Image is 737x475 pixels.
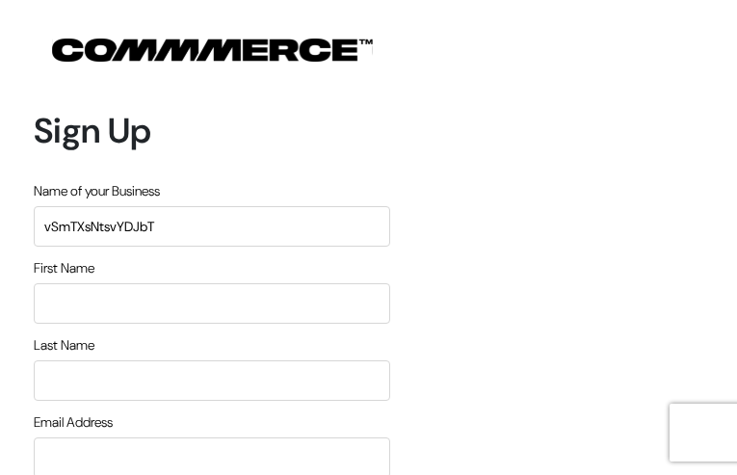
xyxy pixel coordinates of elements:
label: First Name [34,258,94,278]
label: Name of your Business [34,181,160,201]
img: COMMMERCE [52,39,373,62]
label: Email Address [34,412,113,433]
h1: Sign Up [34,110,390,151]
label: Last Name [34,335,94,356]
